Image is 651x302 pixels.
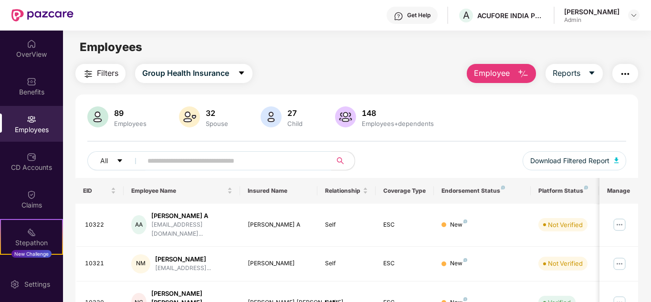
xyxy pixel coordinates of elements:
[383,259,426,268] div: ESC
[1,238,62,248] div: Stepathon
[27,190,36,199] img: svg+xml;base64,PHN2ZyBpZD0iQ2xhaW0iIHhtbG5zPSJodHRwOi8vd3d3LnczLm9yZy8yMDAwL3N2ZyIgd2lkdGg9IjIwIi...
[100,156,108,166] span: All
[325,187,361,195] span: Relationship
[474,67,510,79] span: Employee
[238,69,245,78] span: caret-down
[630,11,638,19] img: svg+xml;base64,PHN2ZyBpZD0iRHJvcGRvd24tMzJ4MzIiIHhtbG5zPSJodHRwOi8vd3d3LnczLm9yZy8yMDAwL3N2ZyIgd2...
[325,220,368,229] div: Self
[75,178,124,204] th: EID
[27,77,36,86] img: svg+xml;base64,PHN2ZyBpZD0iQmVuZWZpdHMiIHhtbG5zPSJodHRwOi8vd3d3LnczLm9yZy8yMDAwL3N2ZyIgd2lkdGg9Ij...
[142,67,229,79] span: Group Health Insurance
[599,178,638,204] th: Manage
[383,220,426,229] div: ESC
[463,219,467,223] img: svg+xml;base64,PHN2ZyB4bWxucz0iaHR0cDovL3d3dy53My5vcmcvMjAwMC9zdmciIHdpZHRoPSI4IiBoZWlnaHQ9IjgiIH...
[155,255,211,264] div: [PERSON_NAME]
[112,120,148,127] div: Employees
[553,67,580,79] span: Reports
[331,151,355,170] button: search
[530,156,609,166] span: Download Filtered Report
[11,250,52,258] div: New Challenge
[285,108,304,118] div: 27
[248,220,310,229] div: [PERSON_NAME] A
[75,64,126,83] button: Filters
[11,9,73,21] img: New Pazcare Logo
[463,10,470,21] span: A
[441,187,523,195] div: Endorsement Status
[83,68,94,80] img: svg+xml;base64,PHN2ZyB4bWxucz0iaHR0cDovL3d3dy53My5vcmcvMjAwMC9zdmciIHdpZHRoPSIyNCIgaGVpZ2h0PSIyNC...
[151,220,232,239] div: [EMAIL_ADDRESS][DOMAIN_NAME]...
[477,11,544,20] div: ACUFORE INDIA PRIVATE LIMITED
[151,211,232,220] div: [PERSON_NAME] A
[80,40,142,54] span: Employees
[517,68,529,80] img: svg+xml;base64,PHN2ZyB4bWxucz0iaHR0cDovL3d3dy53My5vcmcvMjAwMC9zdmciIHhtbG5zOnhsaW5rPSJodHRwOi8vd3...
[360,120,436,127] div: Employees+dependents
[325,259,368,268] div: Self
[124,178,240,204] th: Employee Name
[467,64,536,83] button: Employee
[204,108,230,118] div: 32
[204,120,230,127] div: Spouse
[155,264,211,273] div: [EMAIL_ADDRESS]...
[83,187,109,195] span: EID
[564,16,619,24] div: Admin
[450,220,467,229] div: New
[240,178,318,204] th: Insured Name
[584,186,588,189] img: svg+xml;base64,PHN2ZyB4bWxucz0iaHR0cDovL3d3dy53My5vcmcvMjAwMC9zdmciIHdpZHRoPSI4IiBoZWlnaHQ9IjgiIH...
[463,258,467,262] img: svg+xml;base64,PHN2ZyB4bWxucz0iaHR0cDovL3d3dy53My5vcmcvMjAwMC9zdmciIHdpZHRoPSI4IiBoZWlnaHQ9IjgiIH...
[27,228,36,237] img: svg+xml;base64,PHN2ZyB4bWxucz0iaHR0cDovL3d3dy53My5vcmcvMjAwMC9zdmciIHdpZHRoPSIyMSIgaGVpZ2h0PSIyMC...
[450,259,467,268] div: New
[548,259,583,268] div: Not Verified
[27,39,36,49] img: svg+xml;base64,PHN2ZyBpZD0iSG9tZSIgeG1sbnM9Imh0dHA6Ly93d3cudzMub3JnLzIwMDAvc3ZnIiB3aWR0aD0iMjAiIG...
[27,115,36,124] img: svg+xml;base64,PHN2ZyBpZD0iRW1wbG95ZWVzIiB4bWxucz0iaHR0cDovL3d3dy53My5vcmcvMjAwMC9zdmciIHdpZHRoPS...
[135,64,252,83] button: Group Health Insurancecaret-down
[116,157,123,165] span: caret-down
[285,120,304,127] div: Child
[360,108,436,118] div: 148
[548,220,583,229] div: Not Verified
[131,187,225,195] span: Employee Name
[335,106,356,127] img: svg+xml;base64,PHN2ZyB4bWxucz0iaHR0cDovL3d3dy53My5vcmcvMjAwMC9zdmciIHhtbG5zOnhsaW5rPSJodHRwOi8vd3...
[501,186,505,189] img: svg+xml;base64,PHN2ZyB4bWxucz0iaHR0cDovL3d3dy53My5vcmcvMjAwMC9zdmciIHdpZHRoPSI4IiBoZWlnaHQ9IjgiIH...
[331,157,350,165] span: search
[27,265,36,275] img: svg+xml;base64,PHN2ZyBpZD0iRW5kb3JzZW1lbnRzIiB4bWxucz0iaHR0cDovL3d3dy53My5vcmcvMjAwMC9zdmciIHdpZH...
[10,280,20,289] img: svg+xml;base64,PHN2ZyBpZD0iU2V0dGluZy0yMHgyMCIgeG1sbnM9Imh0dHA6Ly93d3cudzMub3JnLzIwMDAvc3ZnIiB3aW...
[546,64,603,83] button: Reportscaret-down
[564,7,619,16] div: [PERSON_NAME]
[87,106,108,127] img: svg+xml;base64,PHN2ZyB4bWxucz0iaHR0cDovL3d3dy53My5vcmcvMjAwMC9zdmciIHhtbG5zOnhsaW5rPSJodHRwOi8vd3...
[619,68,631,80] img: svg+xml;base64,PHN2ZyB4bWxucz0iaHR0cDovL3d3dy53My5vcmcvMjAwMC9zdmciIHdpZHRoPSIyNCIgaGVpZ2h0PSIyNC...
[131,254,150,273] div: NM
[394,11,403,21] img: svg+xml;base64,PHN2ZyBpZD0iSGVscC0zMngzMiIgeG1sbnM9Imh0dHA6Ly93d3cudzMub3JnLzIwMDAvc3ZnIiB3aWR0aD...
[21,280,53,289] div: Settings
[87,151,146,170] button: Allcaret-down
[112,108,148,118] div: 89
[85,220,116,229] div: 10322
[614,157,619,163] img: svg+xml;base64,PHN2ZyB4bWxucz0iaHR0cDovL3d3dy53My5vcmcvMjAwMC9zdmciIHhtbG5zOnhsaW5rPSJodHRwOi8vd3...
[97,67,118,79] span: Filters
[523,151,627,170] button: Download Filtered Report
[376,178,434,204] th: Coverage Type
[179,106,200,127] img: svg+xml;base64,PHN2ZyB4bWxucz0iaHR0cDovL3d3dy53My5vcmcvMjAwMC9zdmciIHhtbG5zOnhsaW5rPSJodHRwOi8vd3...
[407,11,430,19] div: Get Help
[248,259,310,268] div: [PERSON_NAME]
[538,187,591,195] div: Platform Status
[588,69,596,78] span: caret-down
[463,297,467,301] img: svg+xml;base64,PHN2ZyB4bWxucz0iaHR0cDovL3d3dy53My5vcmcvMjAwMC9zdmciIHdpZHRoPSI4IiBoZWlnaHQ9IjgiIH...
[131,215,147,234] div: AA
[27,152,36,162] img: svg+xml;base64,PHN2ZyBpZD0iQ0RfQWNjb3VudHMiIGRhdGEtbmFtZT0iQ0QgQWNjb3VudHMiIHhtbG5zPSJodHRwOi8vd3...
[317,178,376,204] th: Relationship
[612,256,627,271] img: manageButton
[261,106,282,127] img: svg+xml;base64,PHN2ZyB4bWxucz0iaHR0cDovL3d3dy53My5vcmcvMjAwMC9zdmciIHhtbG5zOnhsaW5rPSJodHRwOi8vd3...
[612,217,627,232] img: manageButton
[85,259,116,268] div: 10321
